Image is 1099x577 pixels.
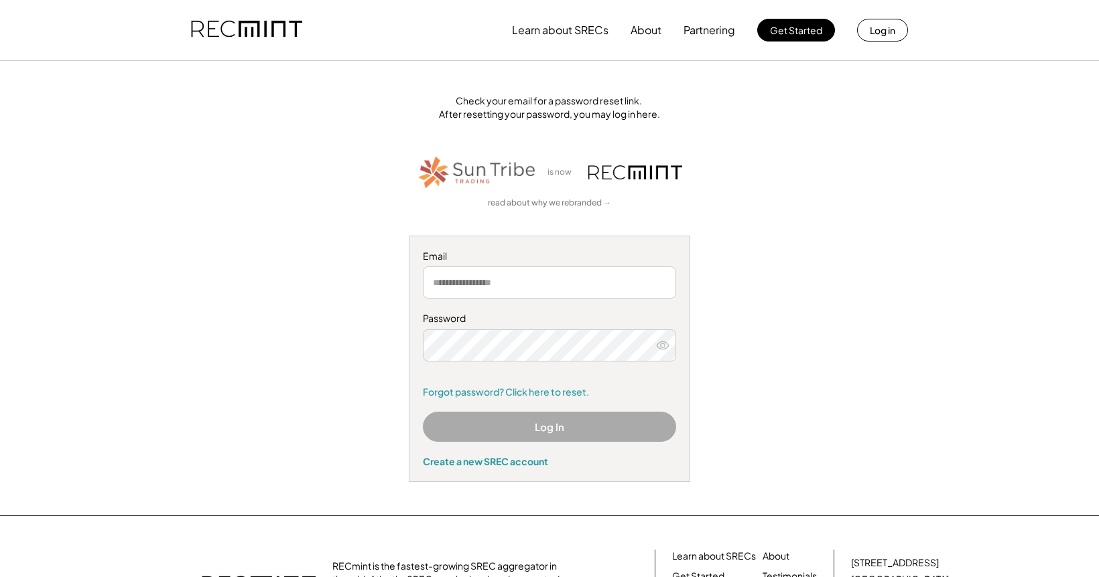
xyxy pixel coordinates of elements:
[857,19,908,42] button: Log in
[512,17,608,44] button: Learn about SRECs
[423,250,676,263] div: Email
[137,94,962,120] div: Check your email for a password reset link. After resetting your password, you may log in here.
[191,7,302,53] img: recmint-logotype%403x.png
[423,386,676,399] a: Forgot password? Click here to reset.
[672,550,756,563] a: Learn about SRECs
[423,455,676,467] div: Create a new SREC account
[544,167,582,178] div: is now
[423,312,676,325] div: Password
[588,165,682,179] img: recmint-logotype%403x.png
[488,197,611,209] a: read about why we rebranded →
[763,550,789,563] a: About
[417,154,537,191] img: STT_Horizontal_Logo%2B-%2BColor.png
[684,17,735,44] button: Partnering
[757,19,835,42] button: Get Started
[631,17,661,44] button: About
[423,412,676,442] button: Log In
[851,556,939,570] div: [STREET_ADDRESS]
